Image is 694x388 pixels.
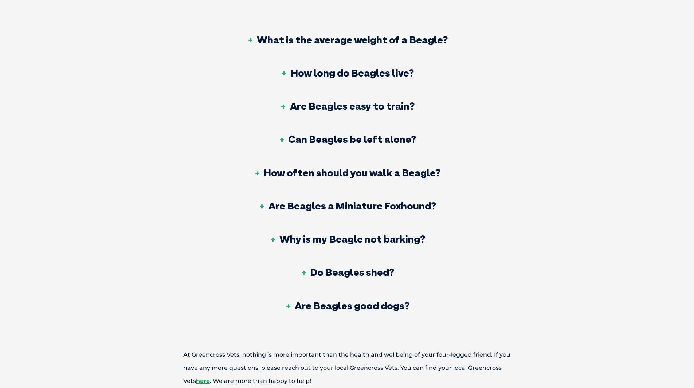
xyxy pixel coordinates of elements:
h3: What is the average weight of a Beagle? [247,35,448,45]
h3: Can Beagles be left alone? [278,134,416,144]
h3: How long do Beagles live? [281,68,414,78]
a: here [196,377,210,384]
h3: Why is my Beagle not barking? [269,234,425,244]
h3: How often should you walk a Beagle? [254,168,440,178]
h3: Are Beagles easy to train? [280,101,415,111]
h3: Are Beagles good dogs? [285,301,409,311]
h3: Do Beagles shed? [300,267,394,277]
button: Search [680,33,687,40]
p: At Greencross Vets, nothing is more important than the health and wellbeing of your four-legged f... [158,348,537,388]
h3: Are Beagles a Miniature Foxhound? [258,201,436,211]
